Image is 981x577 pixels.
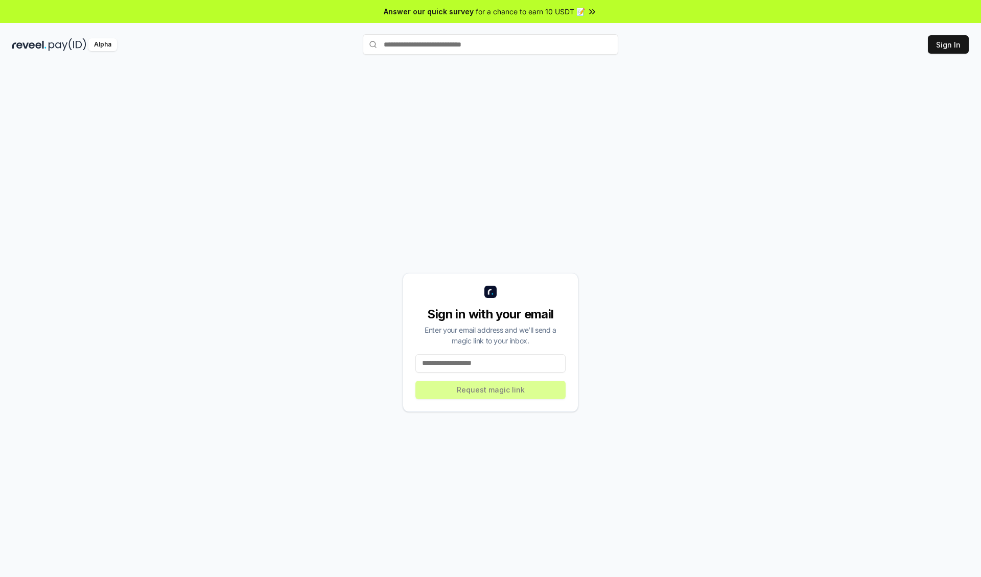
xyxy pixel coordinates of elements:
div: Enter your email address and we’ll send a magic link to your inbox. [415,325,566,346]
button: Sign In [928,35,969,54]
img: reveel_dark [12,38,46,51]
div: Sign in with your email [415,306,566,322]
img: pay_id [49,38,86,51]
div: Alpha [88,38,117,51]
span: Answer our quick survey [384,6,474,17]
img: logo_small [484,286,497,298]
span: for a chance to earn 10 USDT 📝 [476,6,585,17]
